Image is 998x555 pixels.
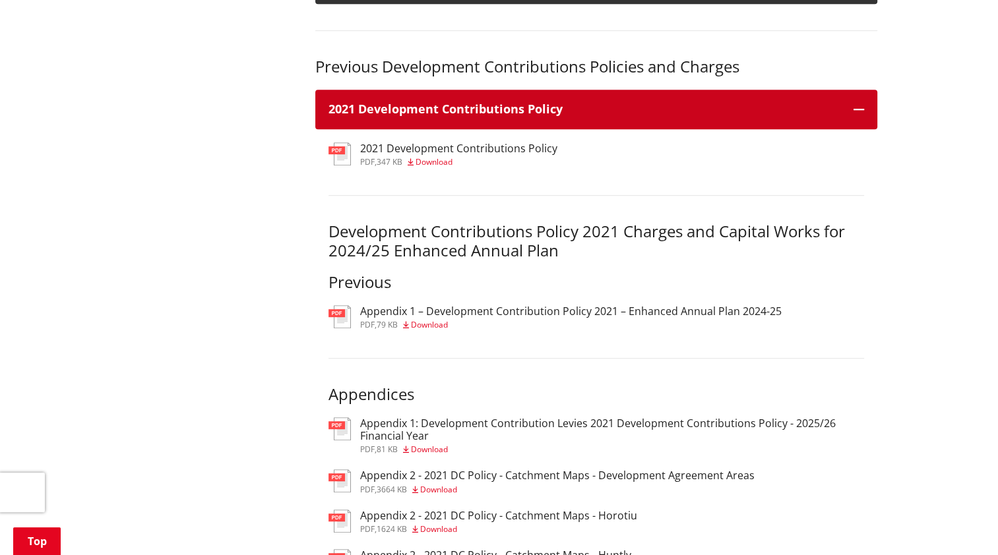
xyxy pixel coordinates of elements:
[377,319,398,330] span: 79 KB
[328,142,557,166] a: 2021 Development Contributions Policy pdf,347 KB Download
[420,523,457,535] span: Download
[13,527,61,555] a: Top
[328,142,351,165] img: document-pdf.svg
[377,484,407,495] span: 3664 KB
[328,273,864,292] h3: Previous
[328,222,864,260] h3: Development Contributions Policy 2021 Charges and Capital Works for 2024/25 Enhanced Annual Plan
[328,510,637,533] a: Appendix 2 - 2021 DC Policy - Catchment Maps - Horotiu pdf,1624 KB Download
[360,158,557,166] div: ,
[360,523,375,535] span: pdf
[328,510,351,533] img: document-pdf.svg
[360,446,864,453] div: ,
[411,319,448,330] span: Download
[328,358,864,404] h3: Appendices
[360,469,755,482] h3: Appendix 2 - 2021 DC Policy - Catchment Maps - Development Agreement Areas
[411,444,448,455] span: Download
[315,57,877,76] h3: Previous Development Contributions Policies and Charges
[360,321,782,329] div: ,
[420,484,457,495] span: Download
[328,305,351,328] img: document-pdf.svg
[360,417,864,442] h3: Appendix 1: Development Contribution Levies 2021 Development Contributions Policy - 2025/26 Finan...
[328,417,351,440] img: document-pdf.svg
[360,486,755,494] div: ,
[315,90,877,129] button: 2021 Development Contributions Policy
[360,156,375,167] span: pdf
[360,444,375,455] span: pdf
[360,484,375,495] span: pdf
[416,156,452,167] span: Download
[377,156,402,167] span: 347 KB
[937,500,985,547] iframe: Messenger Launcher
[328,417,864,453] a: Appendix 1: Development Contribution Levies 2021 Development Contributions Policy - 2025/26 Finan...
[360,142,557,155] h3: 2021 Development Contributions Policy
[360,319,375,330] span: pdf
[377,523,407,535] span: 1624 KB
[360,305,782,318] h3: Appendix 1 – Development Contribution Policy 2021 – Enhanced Annual Plan 2024-25
[328,305,782,329] a: Appendix 1 – Development Contribution Policy 2021 – Enhanced Annual Plan 2024-25 pdf,79 KB Download
[328,469,351,492] img: document-pdf.svg
[360,510,637,522] h3: Appendix 2 - 2021 DC Policy - Catchment Maps - Horotiu
[328,469,755,493] a: Appendix 2 - 2021 DC Policy - Catchment Maps - Development Agreement Areas pdf,3664 KB Download
[377,444,398,455] span: 81 KB
[360,525,637,533] div: ,
[328,103,840,116] h3: 2021 Development Contributions Policy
